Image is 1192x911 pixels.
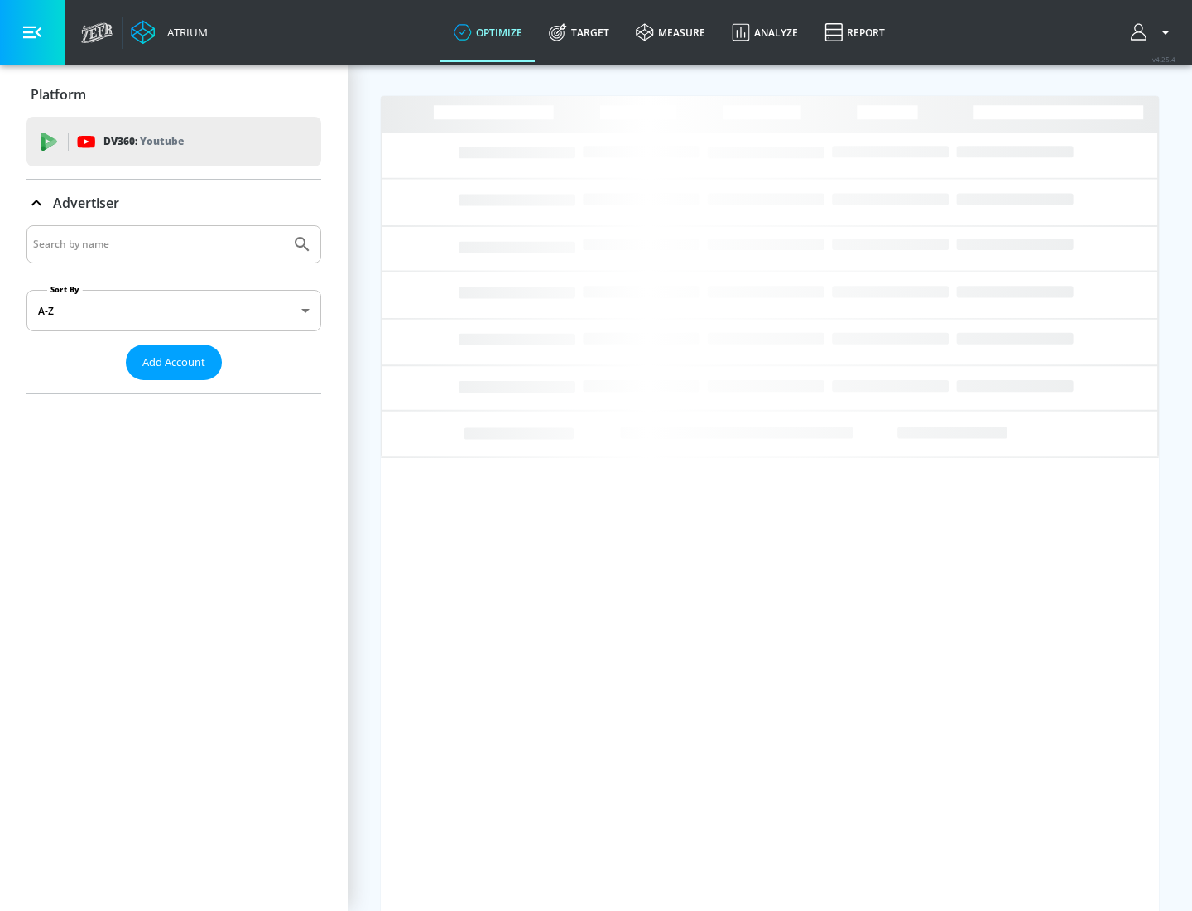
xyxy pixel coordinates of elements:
[719,2,811,62] a: Analyze
[26,71,321,118] div: Platform
[142,353,205,372] span: Add Account
[103,133,184,151] p: DV360:
[161,25,208,40] div: Atrium
[53,194,119,212] p: Advertiser
[536,2,622,62] a: Target
[140,133,184,150] p: Youtube
[26,380,321,393] nav: list of Advertiser
[33,234,284,255] input: Search by name
[440,2,536,62] a: optimize
[1152,55,1175,64] span: v 4.25.4
[622,2,719,62] a: measure
[26,180,321,226] div: Advertiser
[26,225,321,393] div: Advertiser
[26,290,321,331] div: A-Z
[26,117,321,166] div: DV360: Youtube
[126,345,222,380] button: Add Account
[811,2,898,62] a: Report
[31,85,86,104] p: Platform
[131,20,208,45] a: Atrium
[47,284,83,295] label: Sort By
